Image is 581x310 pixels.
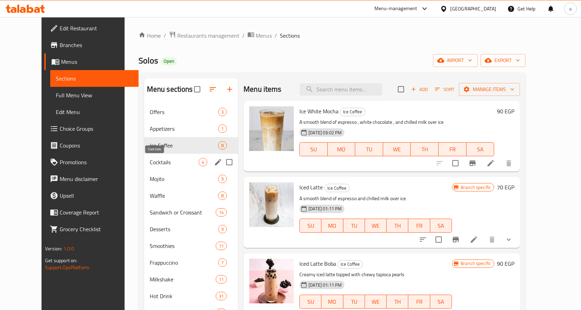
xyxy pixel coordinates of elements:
span: [DATE] 01:11 PM [306,282,344,288]
button: TH [387,295,408,309]
span: 3 [218,109,226,115]
img: Iced Latte Boba [249,259,294,303]
span: Menus [256,31,272,40]
span: Open [161,58,177,64]
a: Edit menu item [486,159,495,167]
a: Menus [44,53,139,70]
span: SA [469,144,492,154]
span: Iced Latte [299,182,323,192]
div: items [218,225,227,233]
span: Upsell [60,191,133,200]
button: edit [213,157,223,167]
svg: Show Choices [505,235,513,244]
a: Edit Menu [50,104,139,120]
a: Sections [50,70,139,87]
div: Open [161,57,177,66]
span: Menu disclaimer [60,175,133,183]
button: delete [500,155,517,172]
button: SU [299,142,327,156]
span: Select to update [431,232,446,247]
button: TU [343,295,365,309]
a: Promotions [44,154,139,171]
span: Select all sections [190,82,204,97]
span: WE [386,144,408,154]
span: 31 [216,293,226,300]
span: FR [441,144,464,154]
span: Desserts [150,225,218,233]
img: Iced Latte [249,182,294,227]
span: Sections [56,74,133,83]
h6: 70 EGP [497,182,514,192]
button: WE [383,142,411,156]
div: items [218,191,227,200]
span: Branch specific [458,260,494,267]
a: Home [139,31,161,40]
div: Offers3 [144,104,238,120]
div: Appetizers1 [144,120,238,137]
button: import [433,54,478,67]
button: SU [299,219,321,233]
span: TU [346,221,362,231]
span: Coupons [60,141,133,150]
span: TH [414,144,436,154]
span: SA [433,297,449,307]
div: Ice Coffee [150,141,218,150]
button: SA [430,295,452,309]
span: 14 [216,209,226,216]
span: Edit Menu [56,108,133,116]
div: Milkshake11 [144,271,238,288]
span: Grocery Checklist [60,225,133,233]
div: Desserts9 [144,221,238,237]
h6: 90 EGP [497,106,514,116]
span: SU [303,297,319,307]
p: A smooth blend of espresso and chilled milk over ice [299,194,452,203]
span: TH [389,221,405,231]
span: 9 [218,226,226,233]
button: FR [408,219,430,233]
span: Iced Latte Boba [299,258,336,269]
span: 8 [218,192,226,199]
div: items [216,275,227,283]
span: TH [389,297,405,307]
span: Sort sections [204,81,221,98]
span: [DATE] 01:11 PM [306,205,344,212]
button: Branch-specific-item [464,155,481,172]
button: FR [408,295,430,309]
span: 8 [218,142,226,149]
span: TU [358,144,380,154]
span: Cocktails [150,158,199,166]
span: SA [433,221,449,231]
span: MO [330,144,353,154]
div: Smoothies [150,242,216,250]
button: WE [365,295,387,309]
span: Select to update [448,156,463,171]
span: Ice Coffee [338,260,363,268]
span: WE [368,221,384,231]
div: Milkshake [150,275,216,283]
a: Branches [44,37,139,53]
div: Ice Coffee8 [144,137,238,154]
div: items [218,124,227,133]
span: 7 [218,259,226,266]
div: Waffle [150,191,218,200]
span: Branch specific [458,184,494,191]
button: MO [321,219,343,233]
div: items [218,258,227,267]
div: Ice Coffee [337,260,363,269]
span: 11 [216,243,226,249]
div: items [216,292,227,300]
div: items [218,108,227,116]
button: TH [387,219,408,233]
a: Menus [247,31,272,40]
button: WE [365,219,387,233]
span: Sections [280,31,300,40]
div: items [216,242,227,250]
div: Sandwich or Croissant14 [144,204,238,221]
span: Promotions [60,158,133,166]
a: Choice Groups [44,120,139,137]
div: Mojito9 [144,171,238,187]
span: FR [411,221,427,231]
span: 4 [199,159,207,166]
div: Waffle8 [144,187,238,204]
span: SU [303,144,325,154]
